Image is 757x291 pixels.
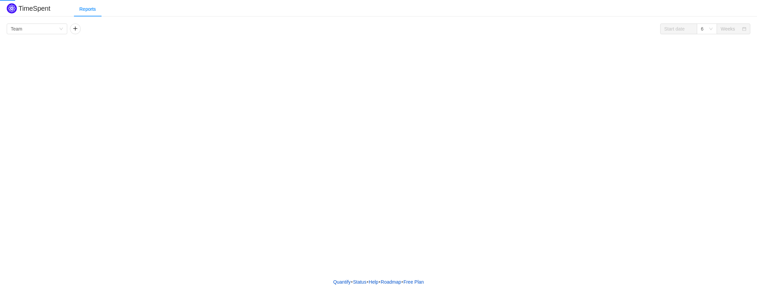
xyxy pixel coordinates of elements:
button: Free Plan [403,277,424,287]
i: icon: down [59,27,63,32]
img: Quantify logo [7,3,17,13]
i: icon: down [709,27,713,32]
span: • [379,279,381,285]
a: Quantify [333,277,351,287]
a: Help [368,277,379,287]
div: Team [11,24,22,34]
a: Status [353,277,367,287]
span: • [367,279,368,285]
a: Roadmap [381,277,402,287]
h2: TimeSpent [18,5,50,12]
span: • [401,279,403,285]
div: Reports [74,2,101,17]
i: icon: calendar [742,27,746,32]
div: 6 [701,24,704,34]
div: Weeks [721,24,735,34]
input: Start date [660,23,697,34]
span: • [351,279,353,285]
button: icon: plus [70,23,81,34]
